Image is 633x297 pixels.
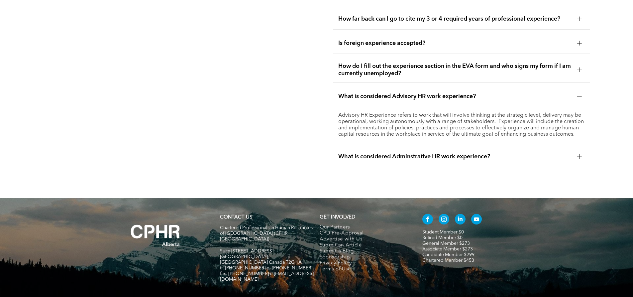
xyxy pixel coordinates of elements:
a: Candidate Member $299 [422,252,475,257]
a: youtube [471,214,482,226]
span: Suite [STREET_ADDRESS] [220,249,273,253]
a: Privacy Policy [320,260,408,266]
a: instagram [439,214,449,226]
span: GET INVOLVED [320,215,355,220]
a: Our Partners [320,224,408,230]
a: Chartered Member $453 [422,258,474,263]
span: fax. [PHONE_NUMBER] e:[EMAIL_ADDRESS][DOMAIN_NAME] [220,271,314,282]
p: Advisory HR Experience refers to work that will involve thinking at the strategic level, delivery... [338,112,584,138]
a: Submit a Blog [320,248,408,254]
span: tf. [PHONE_NUMBER] p. [PHONE_NUMBER] [220,266,312,270]
span: How far back can I go to cite my 3 or 4 required years of professional experience? [338,15,572,23]
a: Sponsorship [320,254,408,260]
span: Is foreign experience accepted? [338,40,572,47]
a: CONTACT US [220,215,252,220]
a: Advertise with Us [320,236,408,242]
a: CPD Pre-Approval [320,230,408,236]
img: A white background with a few lines on it [117,211,194,260]
a: linkedin [455,214,466,226]
span: Chartered Professionals in Human Resources of [GEOGRAPHIC_DATA] (CPHR [GEOGRAPHIC_DATA]) [220,225,313,241]
span: [GEOGRAPHIC_DATA], [GEOGRAPHIC_DATA] Canada T2G 1A1 [220,254,304,265]
span: What is considered Advisory HR work experience? [338,93,572,100]
a: facebook [422,214,433,226]
a: Associate Member $273 [422,247,473,251]
a: Submit an Article [320,242,408,248]
a: Retired Member $0 [422,235,463,240]
a: Terms of Use [320,266,408,272]
a: General Member $273 [422,241,470,246]
span: How do I fill out the experience section in the EVA form and who signs my form if I am currently ... [338,63,572,77]
span: What is considered Adminstrative HR work experience? [338,153,572,160]
a: Student Member $0 [422,230,464,234]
